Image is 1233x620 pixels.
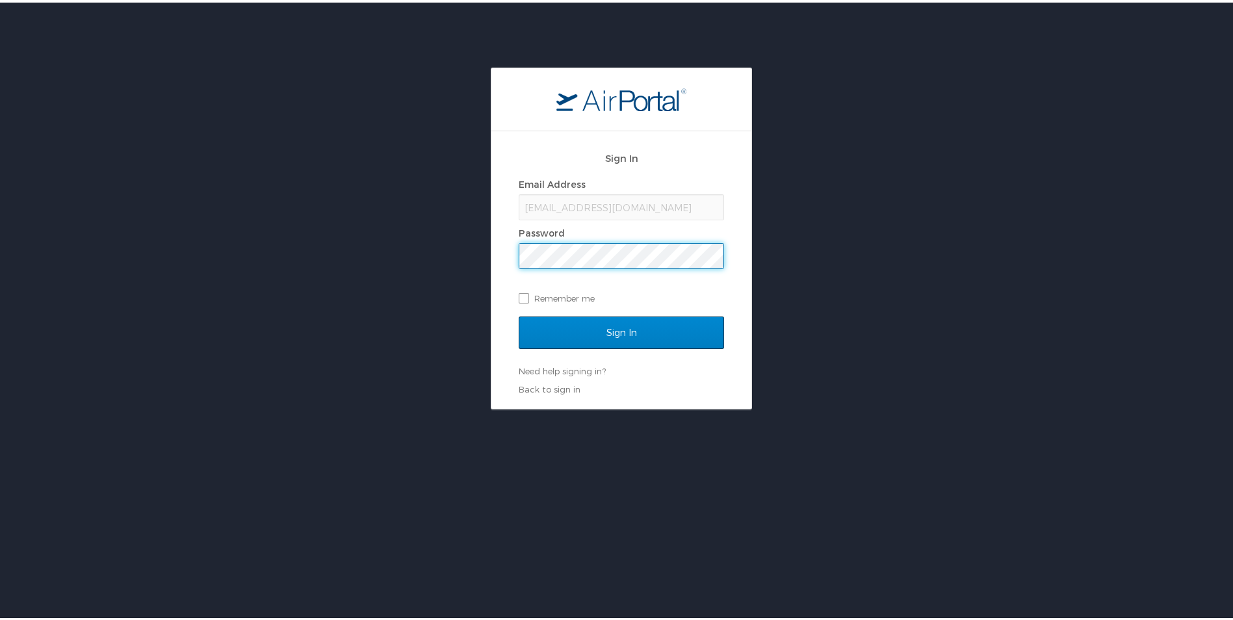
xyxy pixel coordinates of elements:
label: Remember me [519,286,724,305]
img: logo [556,85,686,109]
a: Need help signing in? [519,363,606,374]
a: Back to sign in [519,381,580,392]
h2: Sign In [519,148,724,163]
input: Sign In [519,314,724,346]
label: Email Address [519,176,586,187]
label: Password [519,225,565,236]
